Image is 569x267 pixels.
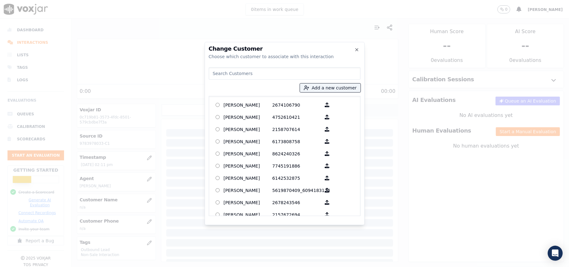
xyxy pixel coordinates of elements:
[209,46,361,52] h2: Change Customer
[216,103,220,107] input: [PERSON_NAME] 2674106790
[321,173,333,183] button: [PERSON_NAME] 6142532875
[216,152,220,156] input: [PERSON_NAME] 8624240326
[224,173,272,183] p: [PERSON_NAME]
[209,53,361,60] div: Choose which customer to associate with this interaction
[224,185,272,195] p: [PERSON_NAME]
[209,67,361,80] input: Search Customers
[321,100,333,110] button: [PERSON_NAME] 2674106790
[321,185,333,195] button: [PERSON_NAME] 5619870409_6094183124
[216,176,220,180] input: [PERSON_NAME] 6142532875
[272,210,321,219] p: 2157672694
[321,112,333,122] button: [PERSON_NAME] 4752610421
[321,161,333,171] button: [PERSON_NAME] 7745191886
[224,124,272,134] p: [PERSON_NAME]
[272,185,321,195] p: 5619870409_6094183124
[272,173,321,183] p: 6142532875
[224,161,272,171] p: [PERSON_NAME]
[216,164,220,168] input: [PERSON_NAME] 7745191886
[224,137,272,146] p: [PERSON_NAME]
[321,137,333,146] button: [PERSON_NAME] 6173808758
[272,161,321,171] p: 7745191886
[216,127,220,131] input: [PERSON_NAME] 2158707614
[224,198,272,207] p: [PERSON_NAME]
[300,83,361,92] button: Add a new customer
[272,112,321,122] p: 4752610421
[216,188,220,192] input: [PERSON_NAME] 5619870409_6094183124
[272,198,321,207] p: 2678243546
[321,210,333,219] button: [PERSON_NAME] 2157672694
[216,213,220,217] input: [PERSON_NAME] 2157672694
[224,149,272,159] p: [PERSON_NAME]
[321,124,333,134] button: [PERSON_NAME] 2158707614
[272,124,321,134] p: 2158707614
[548,246,563,261] div: Open Intercom Messenger
[272,137,321,146] p: 6173808758
[216,115,220,119] input: [PERSON_NAME] 4752610421
[216,200,220,204] input: [PERSON_NAME] 2678243546
[224,112,272,122] p: [PERSON_NAME]
[224,100,272,110] p: [PERSON_NAME]
[321,149,333,159] button: [PERSON_NAME] 8624240326
[272,149,321,159] p: 8624240326
[216,139,220,144] input: [PERSON_NAME] 6173808758
[224,210,272,219] p: [PERSON_NAME]
[321,198,333,207] button: [PERSON_NAME] 2678243546
[272,100,321,110] p: 2674106790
